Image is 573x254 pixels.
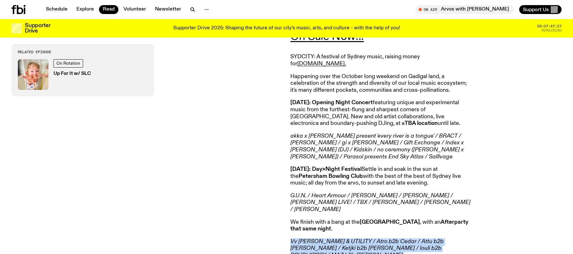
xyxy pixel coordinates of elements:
img: baby slc [18,59,48,90]
strong: [DATE]: Day>Night Festival [290,166,362,172]
button: Support Us [519,5,562,14]
h3: Related Episode [18,50,148,54]
a: Explore [73,5,98,14]
a: baby slcOn RotationUp For It w/ SLC [18,59,148,90]
span: Remaining [541,29,562,32]
a: Newsletter [151,5,185,14]
strong: [GEOGRAPHIC_DATA] [360,219,420,225]
strong: TBA location [405,120,438,126]
em: akka x [PERSON_NAME] present 'every river is a tongue' / BRACT / [PERSON_NAME] / gi x [PERSON_NAM... [290,133,464,160]
strong: Petersham Bowling Club [299,173,363,179]
p: featuring unique and experimental music from the furthest-flung and sharpest corners of [GEOGRAPH... [290,99,474,127]
p: SYDCITY: A festival of Sydney music, raising money for [290,54,474,67]
a: Read [99,5,118,14]
em: G.U.N. / Heart Armour / [PERSON_NAME] / [PERSON_NAME] / [PERSON_NAME] LIVE! / TBX / [PERSON_NAME]... [290,193,470,212]
span: 09:07:47:27 [537,25,562,28]
h3: Up For It w/ SLC [53,71,91,76]
span: Support Us [523,7,549,12]
p: Settle in and soak in the sun at the with the best of the best of Sydney live music; all day from... [290,166,474,187]
p: Supporter Drive 2025: Shaping the future of our city’s music, arts, and culture - with the help o... [173,25,400,31]
strong: [DATE]: Opening Night Concert [290,100,373,105]
a: Volunteer [120,5,150,14]
a: Schedule [42,5,71,14]
a: [DOMAIN_NAME]. [297,61,346,67]
button: On AirArvos with [PERSON_NAME] [415,5,514,14]
h3: Supporter Drive [25,23,50,34]
p: Happening over the October long weekend on Gadigal land, a celebration of the strength and divers... [290,73,474,94]
p: We finish with a bang at the , with an . [290,219,474,233]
